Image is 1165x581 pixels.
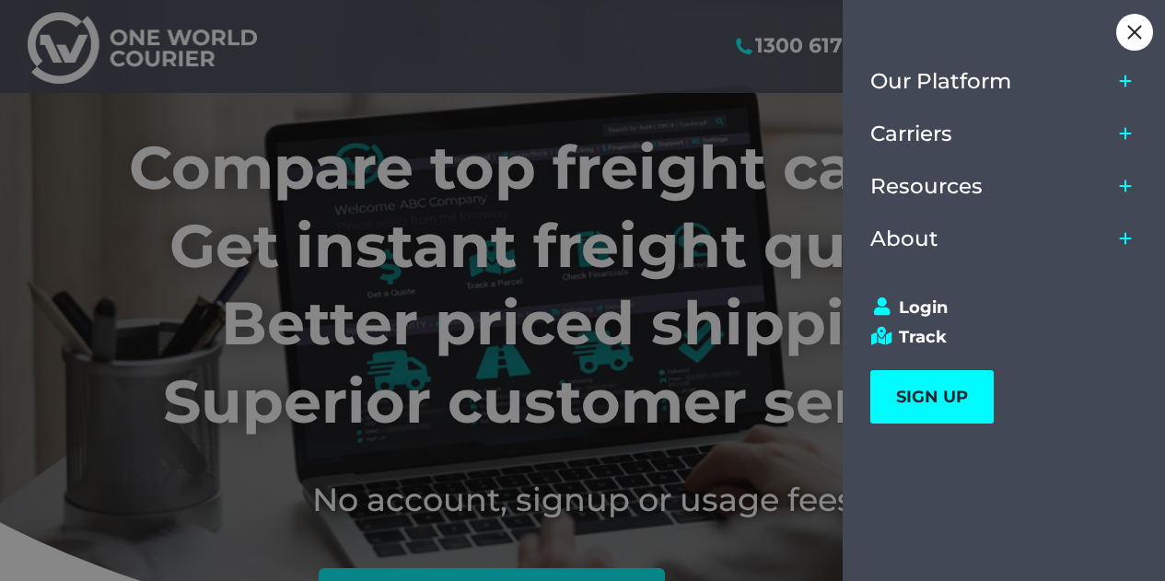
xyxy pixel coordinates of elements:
a: Resources [870,160,1112,213]
span: SIGN UP [896,387,968,407]
span: Carriers [870,122,952,146]
a: Our Platform [870,55,1112,108]
a: Track [870,327,1121,347]
span: Our Platform [870,69,1011,94]
a: About [870,213,1112,265]
span: Resources [870,174,983,199]
span: About [870,227,938,251]
a: Login [870,297,1121,318]
div: Close [1116,14,1153,51]
a: Carriers [870,108,1112,160]
a: SIGN UP [870,370,994,424]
